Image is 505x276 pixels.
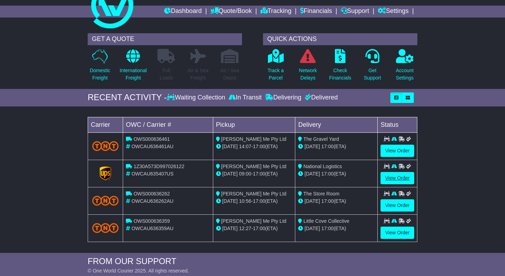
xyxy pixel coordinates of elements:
span: OWCAU636359AU [132,226,174,231]
span: 17:00 [321,198,334,204]
p: Air / Sea Depot [220,67,239,82]
p: Network Delays [299,67,317,82]
span: 17:00 [253,171,265,177]
span: 12:27 [239,226,251,231]
span: OWS000636359 [134,218,170,224]
img: TNT_Domestic.png [92,223,119,233]
a: Quote/Book [210,6,252,18]
div: (ETA) [298,198,375,205]
a: DomesticFreight [89,49,110,85]
span: OWS000636461 [134,136,170,142]
div: Delivering [263,94,303,102]
span: 10:56 [239,198,251,204]
a: InternationalFreight [119,49,147,85]
div: In Transit [227,94,263,102]
a: GetSupport [363,49,381,85]
a: NetworkDelays [298,49,317,85]
span: 1Z30A573D997026122 [134,164,184,169]
span: Little Cove Collective [303,218,349,224]
span: [DATE] [304,198,320,204]
div: RECENT ACTIVITY - [88,92,167,103]
span: [PERSON_NAME] Me Pty Ltd [221,136,287,142]
span: [PERSON_NAME] Me Pty Ltd [221,164,287,169]
span: The Gravel Yard [303,136,339,142]
span: 17:00 [253,226,265,231]
div: (ETA) [298,170,375,178]
a: Financials [300,6,332,18]
span: 17:00 [253,144,265,149]
span: 17:00 [321,226,334,231]
span: 17:00 [321,171,334,177]
span: [DATE] [222,144,238,149]
span: 14:07 [239,144,251,149]
span: 17:00 [253,198,265,204]
img: TNT_Domestic.png [92,141,119,151]
img: GetCarrierServiceLogo [100,166,112,180]
span: © One World Courier 2025. All rights reserved. [88,268,189,274]
span: [DATE] [304,144,320,149]
div: Delivered [303,94,338,102]
div: Waiting Collection [167,94,227,102]
p: Account Settings [396,67,414,82]
td: Carrier [88,117,123,132]
a: View Order [381,227,414,239]
p: Domestic Freight [90,67,110,82]
span: OWS000636262 [134,191,170,196]
div: GET A QUOTE [88,33,242,45]
span: OWCAU636461AU [132,144,174,149]
p: Full Loads [157,67,175,82]
span: [DATE] [222,226,238,231]
div: - (ETA) [216,143,292,150]
a: Tracking [261,6,291,18]
span: [DATE] [304,171,320,177]
td: Delivery [295,117,378,132]
p: Air & Sea Freight [188,67,208,82]
div: - (ETA) [216,170,292,178]
a: Settings [378,6,409,18]
div: (ETA) [298,143,375,150]
div: - (ETA) [216,225,292,232]
a: Support [341,6,369,18]
p: Check Financials [329,67,351,82]
p: Get Support [364,67,381,82]
td: Pickup [213,117,295,132]
span: 17:00 [321,144,334,149]
td: Status [378,117,417,132]
div: - (ETA) [216,198,292,205]
span: [DATE] [222,198,238,204]
p: International Freight [120,67,147,82]
a: Track aParcel [267,49,284,85]
div: QUICK ACTIONS [263,33,417,45]
a: Dashboard [164,6,202,18]
span: National Logistics [303,164,342,169]
a: View Order [381,199,414,212]
span: The Store Room [303,191,339,196]
span: [PERSON_NAME] Me Pty Ltd [221,191,287,196]
div: (ETA) [298,225,375,232]
span: 09:00 [239,171,251,177]
span: [PERSON_NAME] Me Pty Ltd [221,218,287,224]
img: TNT_Domestic.png [92,196,119,205]
a: AccountSettings [396,49,414,85]
span: [DATE] [222,171,238,177]
a: View Order [381,172,414,184]
td: OWC / Carrier # [123,117,213,132]
span: [DATE] [304,226,320,231]
span: OWCAU636262AU [132,198,174,204]
a: View Order [381,145,414,157]
p: Track a Parcel [268,67,284,82]
div: FROM OUR SUPPORT [88,256,417,267]
a: CheckFinancials [329,49,351,85]
span: OWCAU635407US [132,171,174,177]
